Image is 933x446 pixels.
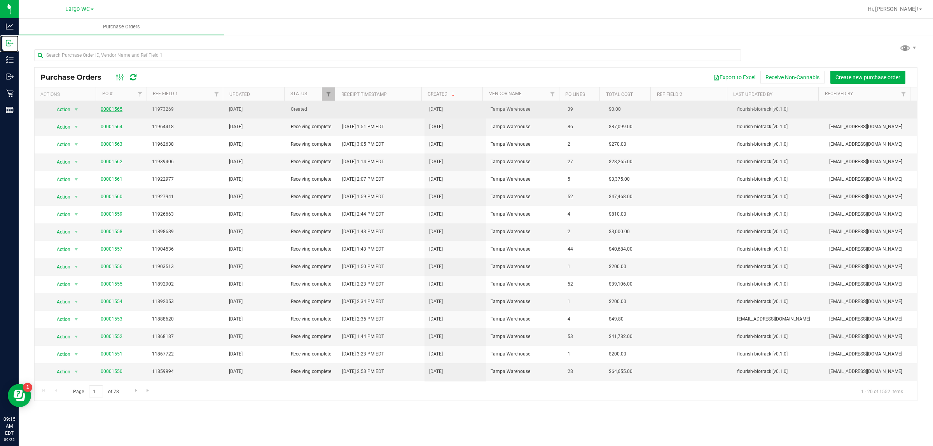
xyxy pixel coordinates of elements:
[829,228,912,235] span: [EMAIL_ADDRESS][DOMAIN_NAME]
[609,123,632,131] span: $87,099.00
[34,49,741,61] input: Search Purchase Order ID, Vendor Name and Ref Field 1
[50,192,71,202] span: Action
[101,211,122,217] a: 00001559
[428,91,456,97] a: Created
[568,280,599,288] span: 52
[50,279,71,290] span: Action
[229,123,243,131] span: [DATE]
[291,106,333,113] span: Created
[342,350,384,358] span: [DATE] 3:23 PM EDT
[342,315,384,323] span: [DATE] 2:35 PM EDT
[50,244,71,255] span: Action
[101,176,122,182] a: 00001561
[568,141,599,148] span: 2
[491,141,558,148] span: Tampa Warehouse
[229,263,243,270] span: [DATE]
[429,193,443,200] span: [DATE]
[568,123,599,131] span: 86
[737,246,820,253] span: flourish-biotrack [v0.1.0]
[66,385,125,397] span: Page of 78
[760,71,825,84] button: Receive Non-Cannabis
[6,23,14,30] inline-svg: Analytics
[609,246,632,253] span: $40,684.00
[229,141,243,148] span: [DATE]
[322,87,335,101] a: Filter
[101,159,122,164] a: 00001562
[210,87,223,101] a: Filter
[71,192,81,202] span: select
[229,193,243,200] span: [DATE]
[71,122,81,132] span: select
[229,280,243,288] span: [DATE]
[229,106,243,113] span: [DATE]
[152,315,220,323] span: 11888620
[152,123,220,131] span: 11964418
[342,263,384,270] span: [DATE] 1:50 PM EDT
[6,56,14,64] inline-svg: Inventory
[829,333,912,340] span: [EMAIL_ADDRESS][DOMAIN_NAME]
[491,193,558,200] span: Tampa Warehouse
[101,334,122,339] a: 00001552
[546,87,559,101] a: Filter
[229,315,243,323] span: [DATE]
[65,6,90,12] span: Largo WC
[825,91,853,96] a: Received By
[491,123,558,131] span: Tampa Warehouse
[609,211,626,218] span: $810.00
[737,211,820,218] span: flourish-biotrack [v0.1.0]
[491,350,558,358] span: Tampa Warehouse
[429,106,443,113] span: [DATE]
[429,123,443,131] span: [DATE]
[737,228,820,235] span: flourish-biotrack [v0.1.0]
[101,299,122,304] a: 00001554
[342,123,384,131] span: [DATE] 1:51 PM EDT
[429,280,443,288] span: [DATE]
[737,333,820,340] span: flourish-biotrack [v0.1.0]
[291,263,333,270] span: Receiving complete
[491,298,558,305] span: Tampa Warehouse
[50,261,71,272] span: Action
[737,176,820,183] span: flourish-biotrack [v0.1.0]
[429,315,443,323] span: [DATE]
[71,279,81,290] span: select
[134,87,147,101] a: Filter
[609,193,632,200] span: $47,468.00
[429,350,443,358] span: [DATE]
[830,71,905,84] button: Create new purchase order
[733,92,772,97] a: Last Updated By
[835,74,900,80] span: Create new purchase order
[829,263,912,270] span: [EMAIL_ADDRESS][DOMAIN_NAME]
[101,316,122,322] a: 00001553
[89,385,103,397] input: 1
[291,368,333,375] span: Receiving complete
[152,333,220,340] span: 11868187
[609,141,626,148] span: $270.00
[565,92,585,97] a: PO Lines
[152,298,220,305] span: 11892053
[143,385,154,396] a: Go to the last page
[737,141,820,148] span: flourish-biotrack [v0.1.0]
[71,104,81,115] span: select
[102,91,112,96] a: PO #
[101,246,122,252] a: 00001557
[737,106,820,113] span: flourish-biotrack [v0.1.0]
[50,139,71,150] span: Action
[101,106,122,112] a: 00001565
[609,158,632,166] span: $28,265.00
[152,263,220,270] span: 11903513
[229,228,243,235] span: [DATE]
[609,333,632,340] span: $41,782.00
[71,157,81,167] span: select
[229,350,243,358] span: [DATE]
[568,176,599,183] span: 5
[71,349,81,360] span: select
[50,296,71,307] span: Action
[737,193,820,200] span: flourish-biotrack [v0.1.0]
[130,385,142,396] a: Go to the next page
[491,176,558,183] span: Tampa Warehouse
[101,124,122,129] a: 00001564
[829,246,912,253] span: [EMAIL_ADDRESS][DOMAIN_NAME]
[568,333,599,340] span: 53
[568,246,599,253] span: 44
[568,228,599,235] span: 2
